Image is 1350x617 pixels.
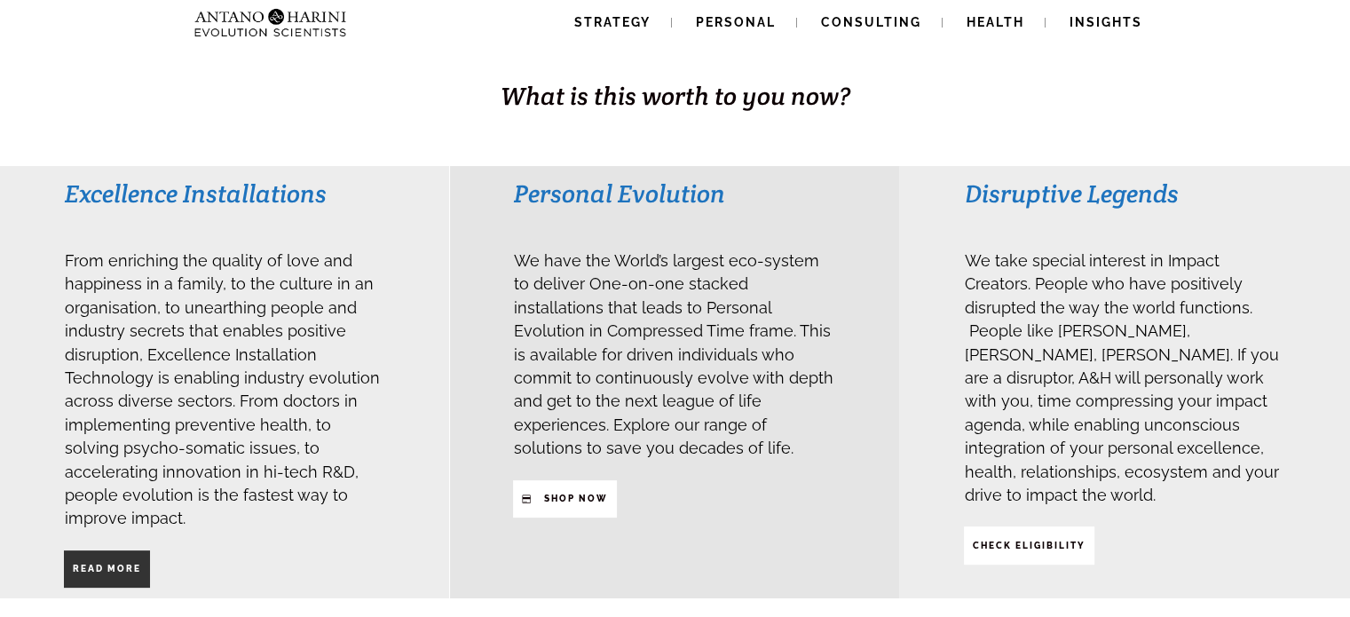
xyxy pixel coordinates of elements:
[513,480,617,518] a: SHop NOW
[1070,15,1142,29] span: Insights
[821,15,921,29] span: Consulting
[501,80,850,112] span: What is this worth to you now?
[514,251,833,457] span: We have the World’s largest eco-system to deliver One-on-one stacked installations that leads to ...
[965,178,1285,210] h3: Disruptive Legends
[2,41,1348,78] h1: BUSINESS. HEALTH. Family. Legacy
[965,251,1279,504] span: We take special interest in Impact Creators. People who have positively disrupted the way the wor...
[967,15,1024,29] span: Health
[64,550,150,588] a: Read More
[544,494,608,503] strong: SHop NOW
[65,251,380,527] span: From enriching the quality of love and happiness in a family, to the culture in an organisation, ...
[574,15,651,29] span: Strategy
[973,541,1086,550] strong: CHECK ELIGIBILITY
[514,178,834,210] h3: Personal Evolution
[65,178,385,210] h3: Excellence Installations
[964,526,1094,564] a: CHECK ELIGIBILITY
[696,15,776,29] span: Personal
[73,564,141,573] strong: Read More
